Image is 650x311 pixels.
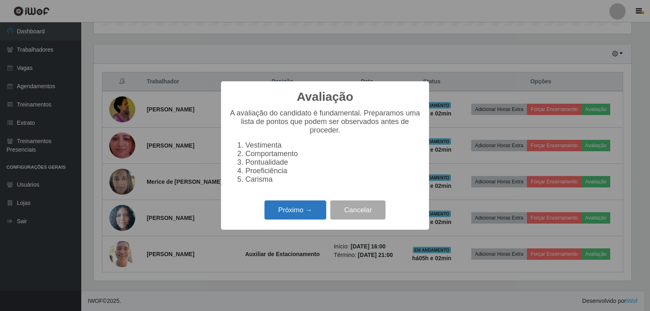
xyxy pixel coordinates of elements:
h2: Avaliação [297,89,353,104]
li: Proeficiência [245,167,421,175]
li: Carisma [245,175,421,184]
li: Vestimenta [245,141,421,150]
button: Próximo → [264,200,326,220]
li: Pontualidade [245,158,421,167]
p: A avaliação do candidato é fundamental. Preparamos uma lista de pontos que podem ser observados a... [229,109,421,135]
li: Comportamento [245,150,421,158]
button: Cancelar [330,200,386,220]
